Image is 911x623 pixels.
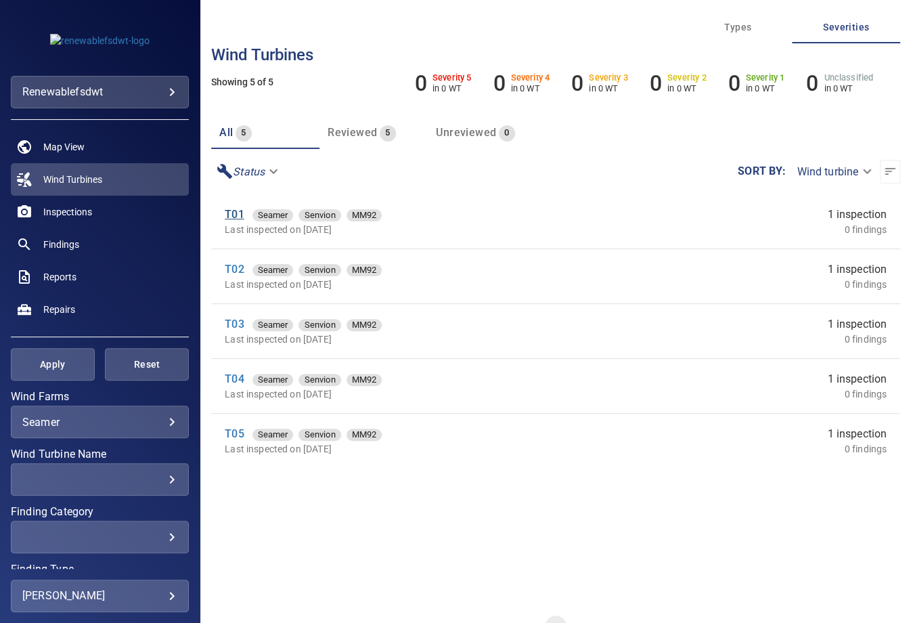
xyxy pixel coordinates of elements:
span: MM92 [347,263,382,277]
div: Wind turbine [786,160,880,184]
div: Senvion [298,209,340,221]
span: Seamer [252,318,294,332]
div: MM92 [347,319,382,331]
h6: 0 [571,70,583,96]
span: Unreviewed [436,126,496,139]
span: MM92 [347,428,382,442]
a: reports noActive [11,261,189,293]
span: MM92 [347,373,382,387]
p: Last inspected on [DATE] [225,387,606,401]
div: Senvion [298,319,340,331]
span: Wind Turbines [43,173,102,186]
p: Last inspected on [DATE] [225,223,606,236]
span: Senvion [298,428,340,442]
div: renewablefsdwt [22,81,177,103]
li: Severity Unclassified [806,70,873,96]
p: Last inspected on [DATE] [225,442,606,456]
div: Wind Turbine Name [11,463,189,496]
span: Inspections [43,205,92,219]
button: Apply [11,348,95,381]
h6: Severity 5 [432,73,472,83]
h6: 0 [728,70,740,96]
span: Severities [800,19,892,36]
div: MM92 [347,374,382,386]
div: Wind Farms [11,406,189,438]
a: T05 [225,427,244,440]
div: MM92 [347,429,382,441]
span: 1 inspection [827,261,887,278]
p: in 0 WT [589,83,628,93]
a: map noActive [11,131,189,163]
li: Severity 2 [650,70,707,96]
span: Types [692,19,784,36]
h6: Unclassified [824,73,873,83]
div: MM92 [347,264,382,276]
span: Seamer [252,373,294,387]
span: 5 [236,125,251,141]
h6: 0 [806,70,818,96]
span: 1 inspection [827,207,887,223]
h6: Severity 1 [746,73,785,83]
span: 5 [380,125,395,141]
li: Severity 3 [571,70,628,96]
a: T01 [225,208,244,221]
h6: 0 [493,70,505,96]
p: in 0 WT [432,83,472,93]
em: Status [233,165,265,178]
li: Severity 5 [415,70,472,96]
div: Senvion [298,429,340,441]
p: 0 findings [845,332,887,346]
div: Finding Category [11,521,189,553]
p: 0 findings [845,223,887,236]
span: Repairs [43,303,75,316]
div: Status [211,160,286,184]
span: all [219,126,233,139]
span: MM92 [347,318,382,332]
a: inspections noActive [11,196,189,228]
label: Sort by : [738,166,786,177]
label: Finding Type [11,564,189,575]
div: Senvion [298,264,340,276]
h6: Severity 2 [667,73,707,83]
div: [PERSON_NAME] [22,585,177,607]
p: in 0 WT [667,83,707,93]
h6: Severity 3 [589,73,628,83]
div: Seamer [252,374,294,386]
button: Reset [105,348,189,381]
p: Last inspected on [DATE] [225,332,606,346]
h5: Showing 5 of 5 [211,77,900,87]
span: Reports [43,270,76,284]
h6: 0 [650,70,662,96]
span: Seamer [252,428,294,442]
label: Wind Farms [11,391,189,402]
div: Seamer [252,264,294,276]
p: in 0 WT [511,83,550,93]
span: Map View [43,140,85,154]
a: T03 [225,318,244,330]
img: renewablefsdwt-logo [50,34,150,47]
h6: Severity 4 [511,73,550,83]
a: T04 [225,372,244,385]
span: 1 inspection [827,371,887,387]
label: Finding Category [11,507,189,517]
span: Reset [122,356,172,373]
div: MM92 [347,209,382,221]
span: Senvion [298,209,340,222]
span: Senvion [298,318,340,332]
span: 1 inspection [827,316,887,332]
div: Seamer [252,209,294,221]
span: Reviewed [328,126,377,139]
div: Senvion [298,374,340,386]
p: in 0 WT [824,83,873,93]
p: 0 findings [845,387,887,401]
div: Seamer [252,319,294,331]
div: Seamer [22,416,177,429]
li: Severity 4 [493,70,550,96]
span: 0 [499,125,514,141]
p: in 0 WT [746,83,785,93]
button: Sort list from newest to oldest [880,160,900,184]
p: 0 findings [845,278,887,291]
a: T02 [225,263,244,276]
span: 1 inspection [827,426,887,442]
label: Wind Turbine Name [11,449,189,460]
